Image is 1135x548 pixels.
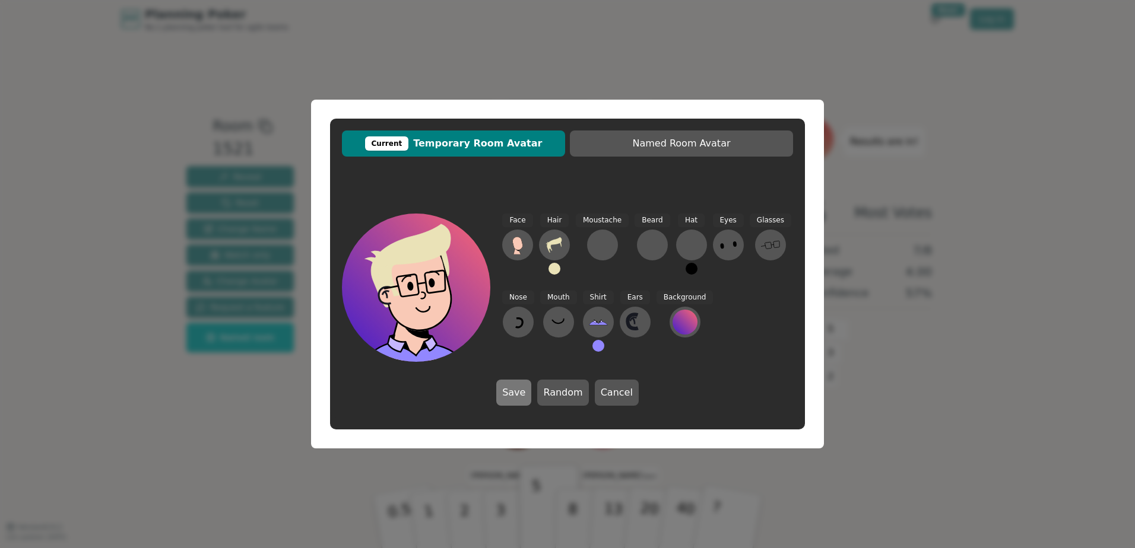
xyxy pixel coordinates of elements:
[342,130,565,157] button: CurrentTemporary Room Avatar
[540,214,569,227] span: Hair
[502,291,534,304] span: Nose
[537,380,588,406] button: Random
[620,291,650,304] span: Ears
[496,380,531,406] button: Save
[635,214,670,227] span: Beard
[657,291,714,304] span: Background
[595,380,639,406] button: Cancel
[576,136,787,151] span: Named Room Avatar
[583,291,614,304] span: Shirt
[678,214,705,227] span: Hat
[576,214,629,227] span: Moustache
[750,214,791,227] span: Glasses
[713,214,744,227] span: Eyes
[502,214,532,227] span: Face
[540,291,577,304] span: Mouth
[365,136,409,151] div: Current
[570,130,793,157] button: Named Room Avatar
[348,136,559,151] span: Temporary Room Avatar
